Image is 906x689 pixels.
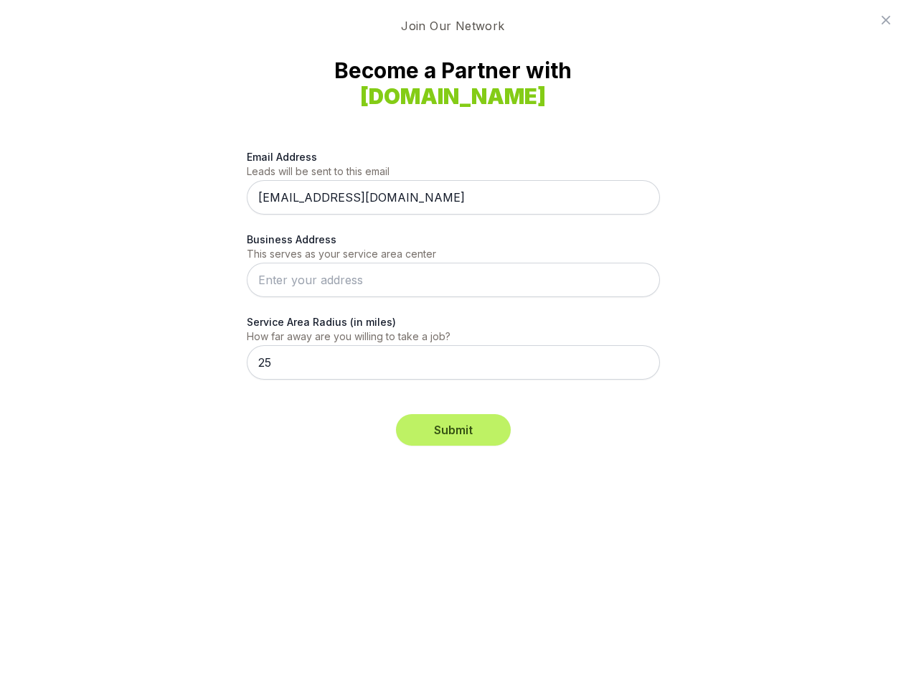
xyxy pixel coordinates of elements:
label: Email Address [247,149,660,164]
label: Service Area Radius (in miles) [247,314,660,329]
span: Join Our Network [390,17,516,34]
input: Enter your address [247,263,660,297]
button: Submit [396,414,511,446]
strong: Become a Partner with [270,57,637,109]
label: Business Address [247,232,660,247]
p: Leads will be sent to this email [247,164,660,179]
strong: [DOMAIN_NAME] [360,83,546,109]
p: This serves as your service area center [247,247,660,261]
p: How far away are you willing to take a job? [247,329,660,344]
input: me@gmail.com [247,180,660,215]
